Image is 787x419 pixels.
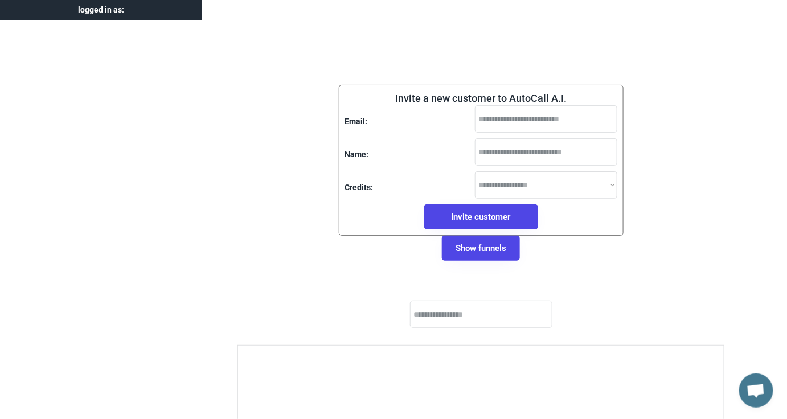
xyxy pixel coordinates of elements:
div: Name: [345,149,369,161]
div: Email: [345,116,368,128]
button: Invite customer [424,204,538,229]
div: Invite a new customer to AutoCall A.I. [395,91,567,105]
button: Show funnels [442,236,520,261]
div: Open chat [739,373,773,408]
div: Credits: [345,182,374,194]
